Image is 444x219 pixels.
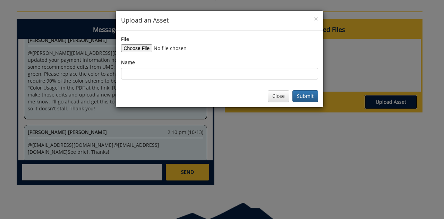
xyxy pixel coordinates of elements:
[314,14,318,24] span: ×
[121,16,318,25] h4: Upload an Asset
[314,15,318,23] button: Close
[121,59,135,66] label: Name
[292,90,318,102] button: Submit
[268,90,289,102] button: Close
[121,36,129,43] label: File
